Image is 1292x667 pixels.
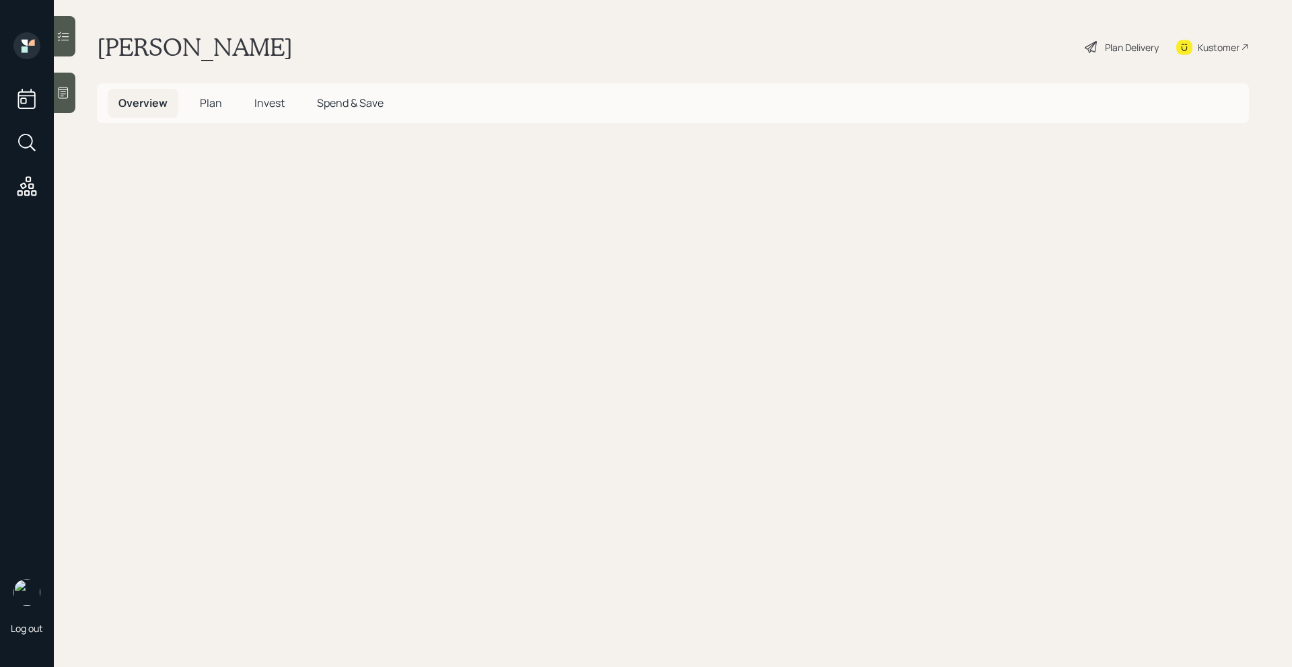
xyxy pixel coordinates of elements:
div: Kustomer [1198,40,1240,54]
span: Overview [118,95,168,110]
div: Log out [11,622,43,635]
span: Invest [254,95,285,110]
h1: [PERSON_NAME] [97,32,293,62]
span: Spend & Save [317,95,384,110]
div: Plan Delivery [1105,40,1159,54]
img: retirable_logo.png [13,579,40,606]
span: Plan [200,95,222,110]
